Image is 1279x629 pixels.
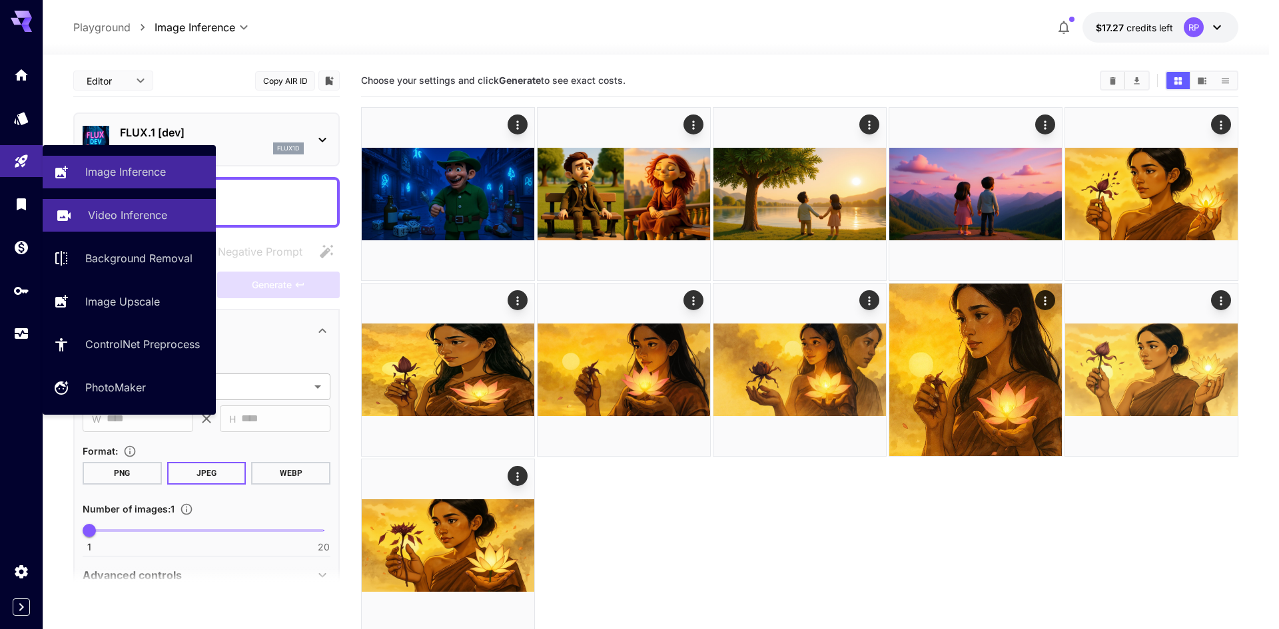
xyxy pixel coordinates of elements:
[318,540,330,554] span: 20
[1165,71,1238,91] div: Show images in grid viewShow images in video viewShow images in list view
[13,598,30,616] button: Expand sidebar
[889,108,1062,280] img: Z
[859,290,879,310] div: Actions
[1096,22,1126,33] span: $17.27
[538,108,710,280] img: Z
[889,284,1062,456] img: Z
[508,114,528,134] div: Actions
[85,336,200,352] p: ControlNet Preprocess
[43,328,216,361] a: ControlNet Preprocess
[1125,72,1148,89] button: Download All
[1101,72,1124,89] button: Clear Images
[683,114,703,134] div: Actions
[229,411,236,427] span: H
[1035,290,1055,310] div: Actions
[167,462,246,485] button: JPEG
[85,164,166,180] p: Image Inference
[85,250,193,266] p: Background Removal
[73,19,155,35] nav: breadcrumb
[1035,114,1055,134] div: Actions
[277,144,300,153] p: flux1d
[1166,72,1190,89] button: Show images in grid view
[713,284,886,456] img: 2Q==
[13,67,29,83] div: Home
[255,71,315,91] button: Copy AIR ID
[13,325,29,342] div: Usage
[1082,12,1238,43] button: $17.27347
[13,196,29,212] div: Library
[859,114,879,134] div: Actions
[43,199,216,232] a: Video Inference
[83,445,118,457] span: Format :
[683,290,703,310] div: Actions
[191,243,313,260] span: Negative prompts are not compatible with the selected model.
[85,379,146,395] p: PhotoMaker
[43,242,216,275] a: Background Removal
[508,290,528,310] div: Actions
[713,108,886,280] img: 2Q==
[1065,108,1238,280] img: 2Q==
[43,285,216,317] a: Image Upscale
[43,371,216,404] a: PhotoMaker
[73,19,131,35] p: Playground
[85,294,160,310] p: Image Upscale
[87,540,91,554] span: 1
[1100,71,1150,91] div: Clear ImagesDownload All
[508,466,528,486] div: Actions
[538,284,710,456] img: 9k=
[83,462,162,485] button: PNG
[120,124,304,140] p: FLUX.1 [dev]
[1096,21,1173,35] div: $17.27347
[155,19,235,35] span: Image Inference
[362,284,534,456] img: 9k=
[218,244,302,260] span: Negative Prompt
[1211,290,1231,310] div: Actions
[251,462,330,485] button: WEBP
[1184,17,1204,37] div: RP
[175,503,199,516] button: Specify how many images to generate in a single request. Each image generation will be charged se...
[13,110,29,126] div: Models
[1214,72,1237,89] button: Show images in list view
[13,563,29,580] div: Settings
[118,445,142,458] button: Choose the file format for the output image.
[92,411,101,427] span: W
[1126,22,1173,33] span: credits left
[88,207,167,223] p: Video Inference
[83,503,175,515] span: Number of images : 1
[87,74,128,88] span: Editor
[13,282,29,299] div: API Keys
[1065,284,1238,456] img: 9k=
[323,73,335,89] button: Add to library
[362,108,534,280] img: 9k=
[1190,72,1214,89] button: Show images in video view
[499,75,541,86] b: Generate
[13,153,29,170] div: Playground
[43,156,216,188] a: Image Inference
[1211,114,1231,134] div: Actions
[361,75,626,86] span: Choose your settings and click to see exact costs.
[13,239,29,256] div: Wallet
